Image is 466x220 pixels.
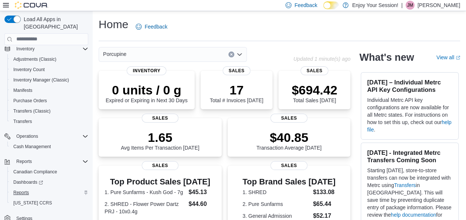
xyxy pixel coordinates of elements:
h3: Top Brand Sales [DATE] [242,177,336,186]
span: Reports [13,157,88,166]
button: Adjustments (Classic) [7,54,91,64]
button: Operations [1,131,91,141]
span: Transfers [10,117,88,126]
button: Reports [7,187,91,198]
span: Feedback [145,23,167,30]
span: Sales [223,66,251,75]
span: Canadian Compliance [10,167,88,176]
button: Operations [13,132,41,141]
span: Adjustments (Classic) [13,56,56,62]
button: Transfers [7,116,91,127]
button: Inventory [13,44,37,53]
h1: Home [99,17,128,32]
button: Reports [13,157,35,166]
span: Sales [271,161,307,170]
span: Manifests [13,87,32,93]
div: Jessica McPhee [406,1,414,10]
span: Washington CCRS [10,199,88,207]
a: View allExternal link [436,54,460,60]
span: Canadian Compliance [13,169,57,175]
button: Transfers (Classic) [7,106,91,116]
span: Transfers (Classic) [13,108,50,114]
p: Updated 1 minute(s) ago [293,56,350,62]
span: Inventory [127,66,166,75]
span: Reports [16,159,32,164]
button: Manifests [7,85,91,96]
span: Reports [13,190,29,196]
span: Inventory Count [13,67,45,73]
dt: 2. Pure Sunfarms [242,200,310,208]
span: [US_STATE] CCRS [13,200,52,206]
h2: What's new [359,51,414,63]
a: Transfers (Classic) [10,107,53,116]
p: $40.85 [257,130,322,145]
span: Sales [271,114,307,123]
a: Feedback [133,19,170,34]
span: Load All Apps in [GEOGRAPHIC_DATA] [21,16,88,30]
button: Inventory Count [7,64,91,75]
a: Dashboards [10,178,46,187]
span: Operations [13,132,88,141]
button: Purchase Orders [7,96,91,106]
dd: $45.13 [189,188,216,197]
span: Reports [10,188,88,197]
div: Avg Items Per Transaction [DATE] [121,130,199,151]
button: Inventory [1,44,91,54]
span: Inventory Count [10,65,88,74]
svg: External link [456,56,460,60]
span: Dashboards [13,179,43,185]
a: help documentation [391,212,436,218]
a: Transfers [394,182,416,188]
dt: 2. SHRED - Flower Power Dartz PRJ - 10x0.4g [105,200,186,215]
p: [PERSON_NAME] [417,1,460,10]
span: Manifests [10,86,88,95]
a: Transfers [10,117,35,126]
span: Inventory [13,44,88,53]
span: Inventory [16,46,34,52]
p: 17 [210,83,263,97]
span: Operations [16,133,38,139]
p: | [401,1,403,10]
a: [US_STATE] CCRS [10,199,55,207]
a: Reports [10,188,32,197]
span: Cash Management [13,144,51,150]
a: Manifests [10,86,35,95]
span: Transfers [13,119,32,124]
img: Cova [15,1,48,9]
span: Adjustments (Classic) [10,55,88,64]
span: Feedback [294,1,317,9]
span: Sales [142,114,178,123]
a: Adjustments (Classic) [10,55,59,64]
input: Dark Mode [323,1,339,9]
span: Dashboards [10,178,88,187]
span: Sales [142,161,178,170]
a: Inventory Manager (Classic) [10,76,72,84]
span: Porcupine [103,50,126,59]
a: Canadian Compliance [10,167,60,176]
dd: $44.60 [189,200,216,209]
button: Cash Management [7,141,91,152]
p: 1.65 [121,130,199,145]
p: Individual Metrc API key configurations are now available for all Metrc states. For instructions ... [367,96,452,133]
div: Transaction Average [DATE] [257,130,322,151]
button: [US_STATE] CCRS [7,198,91,208]
a: Inventory Count [10,65,48,74]
span: Sales [301,66,328,75]
dd: $133.08 [313,188,336,197]
dt: 3. General Admission [242,212,310,220]
a: Cash Management [10,142,54,151]
button: Clear input [228,51,234,57]
h3: [DATE] – Individual Metrc API Key Configurations [367,79,452,93]
a: Purchase Orders [10,96,50,105]
span: JM [407,1,413,10]
span: Inventory Manager (Classic) [10,76,88,84]
button: Canadian Compliance [7,167,91,177]
a: Dashboards [7,177,91,187]
button: Open list of options [237,51,242,57]
dd: $65.44 [313,200,336,209]
span: Transfers (Classic) [10,107,88,116]
button: Reports [1,156,91,167]
a: help file [367,119,451,133]
div: Total Sales [DATE] [292,83,337,103]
